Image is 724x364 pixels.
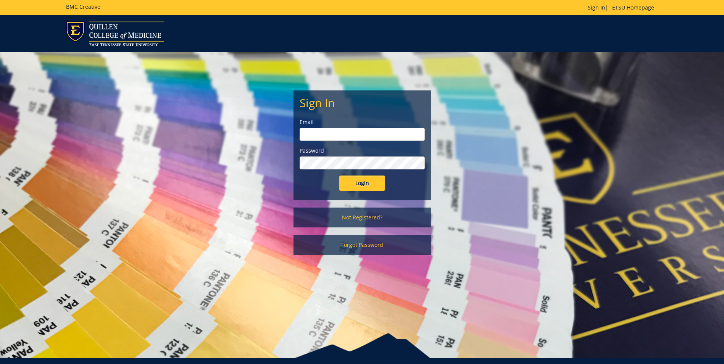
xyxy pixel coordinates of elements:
[293,208,431,227] a: Not Registered?
[608,4,658,11] a: ETSU Homepage
[293,235,431,255] a: Forgot Password
[300,118,425,126] label: Email
[66,4,100,10] h5: BMC Creative
[339,176,385,191] input: Login
[588,4,605,11] a: Sign In
[300,147,425,155] label: Password
[588,4,658,11] p: |
[300,97,425,109] h2: Sign In
[66,21,164,46] img: ETSU logo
